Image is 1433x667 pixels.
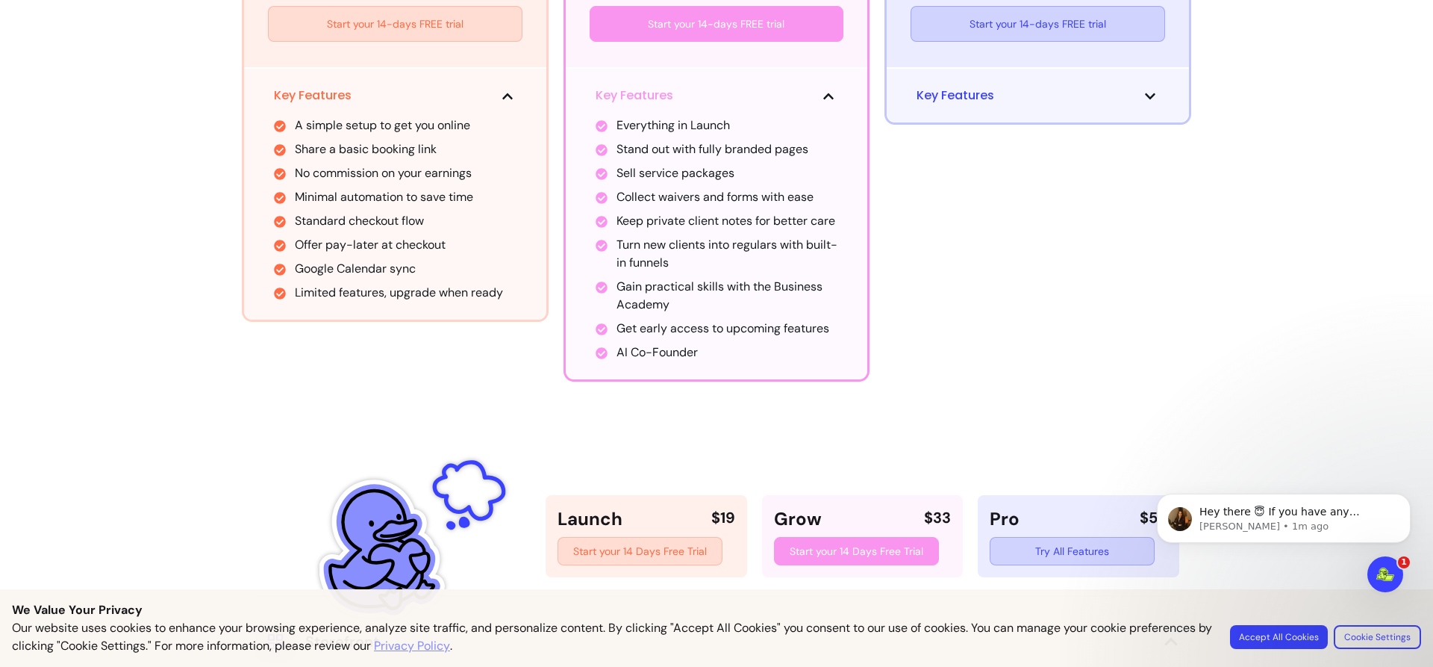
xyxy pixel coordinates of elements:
[616,140,838,158] li: Stand out with fully branded pages
[711,507,735,531] div: $ 19
[1367,556,1403,592] iframe: Intercom live chat
[590,6,844,42] a: Start your 14-days FREE trial
[774,507,822,531] div: Grow
[295,164,516,182] li: No commission on your earnings
[319,447,506,633] img: Fluum Duck sticker
[990,507,1020,531] div: Pro
[616,236,838,272] li: Turn new clients into regulars with built-in funnels
[1134,462,1433,627] iframe: Intercom notifications message
[990,537,1155,565] a: Try All Features
[774,537,939,565] a: Start your 14 Days Free Trial
[295,284,516,302] li: Limited features, upgrade when ready
[1230,625,1328,649] button: Accept All Cookies
[911,6,1165,42] a: Start your 14-days FREE trial
[616,344,838,362] li: AI Co-Founder
[1334,625,1421,649] button: Cookie Settings
[295,117,516,134] li: A simple setup to get you online
[616,188,838,206] li: Collect waivers and forms with ease
[616,278,838,314] li: Gain practical skills with the Business Academy
[12,619,1212,655] p: Our website uses cookies to enhance your browsing experience, analyze site traffic, and personali...
[616,117,838,134] li: Everything in Launch
[917,87,1159,105] button: Key Features
[295,140,516,158] li: Share a basic booking link
[295,212,516,230] li: Standard checkout flow
[616,164,838,182] li: Sell service packages
[558,507,622,531] div: Launch
[295,236,516,254] li: Offer pay-later at checkout
[12,601,1421,619] p: We Value Your Privacy
[596,87,838,105] button: Key Features
[1398,556,1410,568] span: 1
[616,320,838,338] li: Get early access to upcoming features
[374,637,450,655] a: Privacy Policy
[295,260,516,278] li: Google Calendar sync
[558,537,722,565] a: Start your 14 Days Free Trial
[268,6,522,42] a: Start your 14-days FREE trial
[924,507,951,531] div: $ 33
[917,87,994,105] span: Key Features
[274,87,516,105] button: Key Features
[295,188,516,206] li: Minimal automation to save time
[274,87,352,105] span: Key Features
[596,87,673,105] span: Key Features
[616,212,838,230] li: Keep private client notes for better care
